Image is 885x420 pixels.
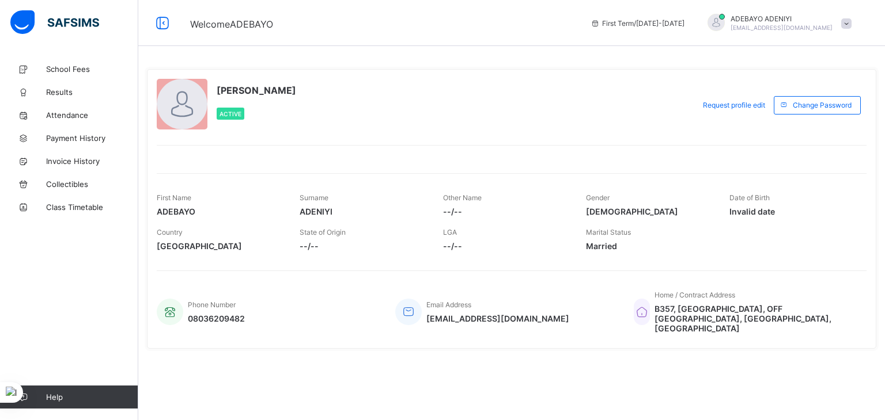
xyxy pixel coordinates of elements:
[46,87,138,97] span: Results
[157,241,282,251] span: [GEOGRAPHIC_DATA]
[46,156,138,166] span: Invoice History
[46,392,138,402] span: Help
[157,193,191,202] span: First Name
[703,101,765,109] span: Request profile edit
[188,300,236,309] span: Phone Number
[586,193,610,202] span: Gender
[300,241,425,251] span: --/--
[10,10,99,35] img: safsims
[655,291,735,299] span: Home / Contract Address
[300,228,346,236] span: State of Origin
[46,110,138,120] span: Attendance
[731,24,833,31] span: [EMAIL_ADDRESS][DOMAIN_NAME]
[46,64,138,74] span: School Fees
[729,193,770,202] span: Date of Birth
[157,207,282,216] span: ADEBAYO
[443,193,482,202] span: Other Name
[729,207,855,216] span: Invalid date
[443,241,569,251] span: --/--
[696,14,857,33] div: ADEBAYOADENIYI
[46,133,138,143] span: Payment History
[46,203,138,212] span: Class Timetable
[46,180,138,189] span: Collectibles
[300,193,328,202] span: Surname
[443,228,457,236] span: LGA
[591,19,684,28] span: session/term information
[217,85,296,96] span: [PERSON_NAME]
[731,14,833,23] span: ADEBAYO ADENIYI
[190,18,273,30] span: Welcome ADEBAYO
[220,110,241,117] span: Active
[793,101,852,109] span: Change Password
[188,314,245,323] span: 08036209482
[157,228,183,236] span: Country
[586,207,712,216] span: [DEMOGRAPHIC_DATA]
[443,207,569,216] span: --/--
[586,241,712,251] span: Married
[426,314,569,323] span: [EMAIL_ADDRESS][DOMAIN_NAME]
[300,207,425,216] span: ADENIYI
[426,300,471,309] span: Email Address
[655,304,855,333] span: B357, [GEOGRAPHIC_DATA], OFF [GEOGRAPHIC_DATA], [GEOGRAPHIC_DATA], [GEOGRAPHIC_DATA]
[586,228,631,236] span: Marital Status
